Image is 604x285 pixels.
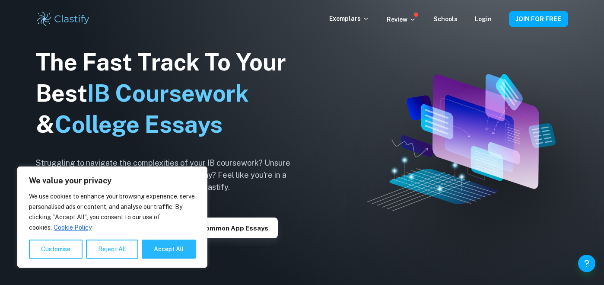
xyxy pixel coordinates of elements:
[329,14,369,23] p: Exemplars
[165,224,278,232] a: Explore Common App essays
[87,80,249,107] span: IB Coursework
[475,16,492,22] a: Login
[29,176,196,186] p: We value your privacy
[367,74,556,211] img: Clastify hero
[36,47,304,140] h1: The Fast Track To Your Best &
[36,157,304,193] h6: Struggling to navigate the complexities of your IB coursework? Unsure how to write a standout col...
[165,218,278,238] button: Explore Common App essays
[142,240,196,259] button: Accept All
[509,11,568,27] button: JOIN FOR FREE
[17,167,207,268] div: We value your privacy
[54,111,223,138] span: College Essays
[36,10,91,28] img: Clastify logo
[86,240,138,259] button: Reject All
[433,16,458,22] a: Schools
[578,255,595,272] button: Help and Feedback
[29,240,83,259] button: Customise
[29,191,196,233] p: We use cookies to enhance your browsing experience, serve personalised ads or content, and analys...
[53,224,92,231] a: Cookie Policy
[387,15,416,24] p: Review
